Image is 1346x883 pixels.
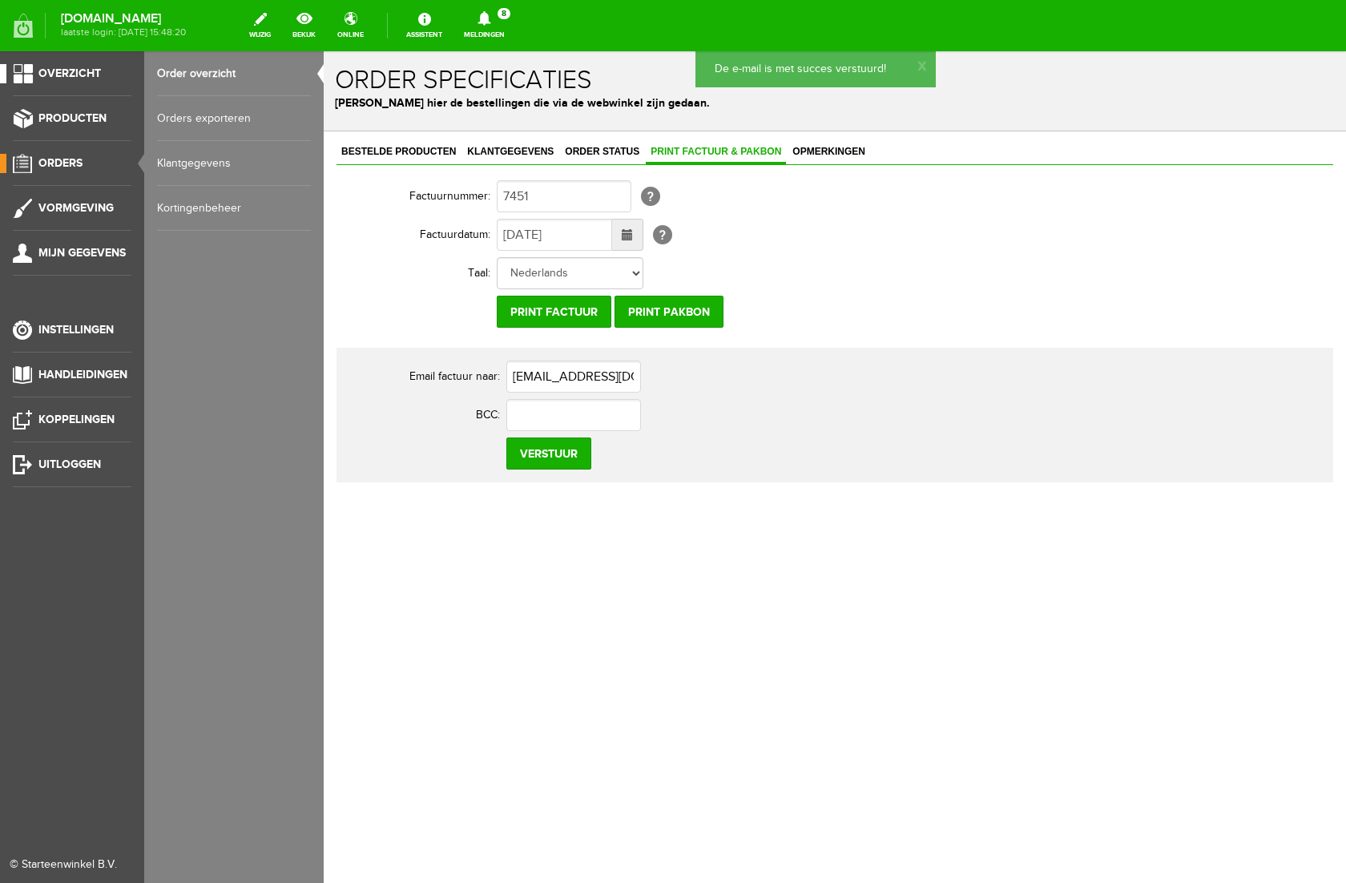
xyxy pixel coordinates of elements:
[173,167,288,200] input: Datum tot...
[157,51,311,96] a: Order overzicht
[13,95,137,106] span: Bestelde producten
[38,67,101,80] span: Overzicht
[594,6,602,22] a: x
[322,90,462,113] a: Print factuur & pakbon
[328,8,373,43] a: online
[322,95,462,106] span: Print factuur & pakbon
[283,8,325,43] a: bekijk
[464,95,546,106] span: Opmerkingen
[329,174,349,193] span: [?]
[38,458,101,471] span: Uitloggen
[397,8,452,43] a: Assistent
[236,95,320,106] span: Order status
[157,186,311,231] a: Kortingenbeheer
[10,857,122,873] div: © Starteenwinkel B.V.
[38,201,114,215] span: Vormgeving
[13,203,173,241] th: Taal:
[391,10,593,26] p: De e-mail is met succes verstuurd!
[61,28,186,37] span: laatste login: [DATE] 15:48:20
[38,368,127,381] span: Handleidingen
[38,156,83,170] span: Orders
[454,8,514,43] a: Meldingen8
[291,244,400,276] input: Print pakbon
[13,90,137,113] a: Bestelde producten
[498,8,510,19] span: 8
[317,135,336,155] span: [?]
[13,164,173,203] th: Factuurdatum:
[38,246,126,260] span: Mijn gegevens
[139,95,235,106] span: Klantgegevens
[183,386,268,418] input: Verstuur
[38,413,115,426] span: Koppelingen
[22,306,183,345] th: Email factuur naar:
[157,96,311,141] a: Orders exporteren
[61,14,186,23] strong: [DOMAIN_NAME]
[13,126,173,164] th: Factuurnummer:
[22,345,183,383] th: BCC:
[157,141,311,186] a: Klantgegevens
[11,15,1011,43] h1: Order specificaties
[240,8,280,43] a: wijzig
[236,90,320,113] a: Order status
[173,244,288,276] input: Print factuur
[38,323,114,337] span: Instellingen
[11,43,1011,60] p: [PERSON_NAME] hier de bestellingen die via de webwinkel zijn gedaan.
[139,90,235,113] a: Klantgegevens
[464,90,546,113] a: Opmerkingen
[38,111,107,125] span: Producten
